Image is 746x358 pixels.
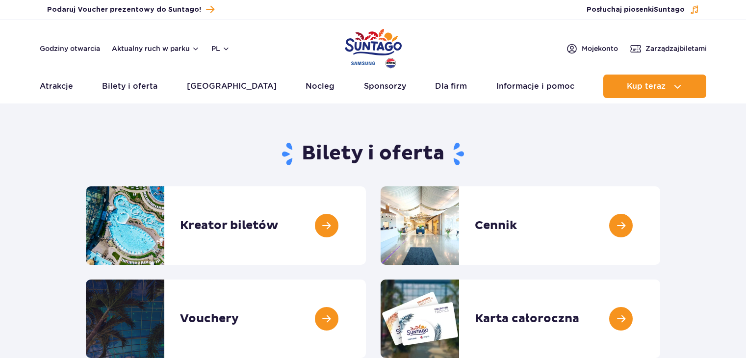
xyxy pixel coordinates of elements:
button: pl [211,44,230,53]
a: Mojekonto [566,43,618,54]
a: Podaruj Voucher prezentowy do Suntago! [47,3,214,16]
a: Zarządzajbiletami [630,43,707,54]
a: Dla firm [435,75,467,98]
span: Zarządzaj biletami [645,44,707,53]
a: Atrakcje [40,75,73,98]
a: Sponsorzy [364,75,406,98]
span: Kup teraz [627,82,666,91]
a: Informacje i pomoc [496,75,574,98]
a: [GEOGRAPHIC_DATA] [187,75,277,98]
button: Posłuchaj piosenkiSuntago [587,5,699,15]
h1: Bilety i oferta [86,141,660,167]
span: Suntago [654,6,685,13]
button: Kup teraz [603,75,706,98]
button: Aktualny ruch w parku [112,45,200,52]
a: Park of Poland [345,25,402,70]
span: Moje konto [582,44,618,53]
a: Godziny otwarcia [40,44,100,53]
span: Podaruj Voucher prezentowy do Suntago! [47,5,201,15]
a: Nocleg [306,75,334,98]
span: Posłuchaj piosenki [587,5,685,15]
a: Bilety i oferta [102,75,157,98]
